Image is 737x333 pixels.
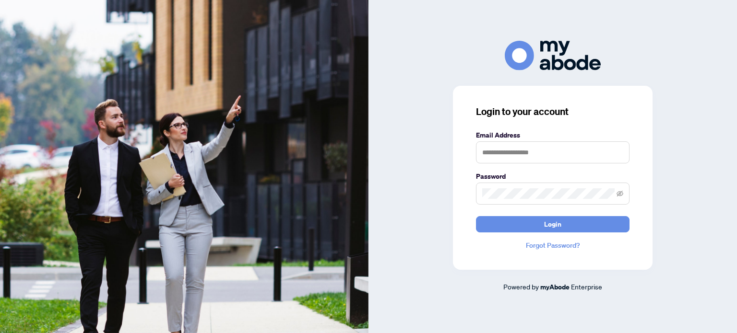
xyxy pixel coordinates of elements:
[544,217,561,232] span: Login
[476,130,630,140] label: Email Address
[540,282,570,292] a: myAbode
[476,171,630,182] label: Password
[505,41,601,70] img: ma-logo
[476,240,630,251] a: Forgot Password?
[617,190,623,197] span: eye-invisible
[476,216,630,232] button: Login
[503,282,539,291] span: Powered by
[476,105,630,118] h3: Login to your account
[571,282,602,291] span: Enterprise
